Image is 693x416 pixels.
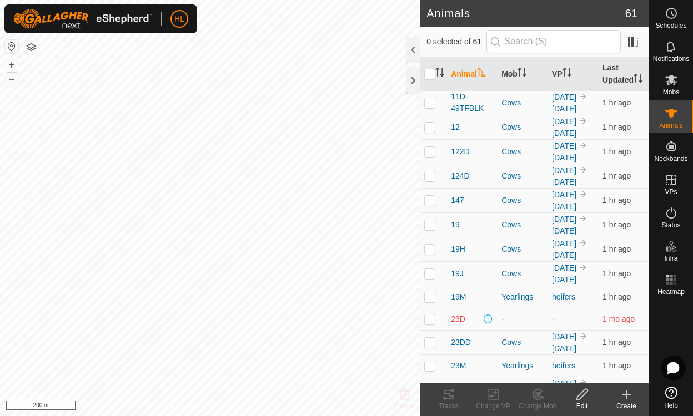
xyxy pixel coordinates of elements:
[602,269,631,278] span: 21 Aug 2025, 2:35 pm
[24,40,38,54] button: Map Layers
[552,344,576,353] a: [DATE]
[451,121,460,133] span: 12
[552,190,576,199] a: [DATE]
[552,275,576,284] a: [DATE]
[602,123,631,131] span: 21 Aug 2025, 2:34 pm
[579,92,587,101] img: to
[426,36,486,48] span: 0 selected of 61
[552,379,576,388] a: [DATE]
[552,202,576,211] a: [DATE]
[602,361,631,370] span: 21 Aug 2025, 2:34 pm
[579,263,587,272] img: to
[518,69,526,78] p-sorticon: Activate to sort
[602,196,631,205] span: 21 Aug 2025, 2:35 pm
[451,219,460,231] span: 19
[451,337,471,348] span: 23DD
[501,313,543,325] div: -
[664,255,677,262] span: Infra
[451,291,466,303] span: 19M
[451,243,465,255] span: 19H
[655,22,686,29] span: Schedules
[501,268,543,280] div: Cows
[552,292,575,301] a: heifers
[174,13,184,25] span: HL
[5,73,18,86] button: –
[598,58,649,91] th: Last Updated
[579,141,587,150] img: to
[552,153,576,162] a: [DATE]
[579,165,587,174] img: to
[471,401,515,411] div: Change VP
[552,239,576,248] a: [DATE]
[563,69,571,78] p-sorticon: Activate to sort
[602,98,631,107] span: 21 Aug 2025, 2:34 pm
[649,382,693,413] a: Help
[451,195,464,206] span: 147
[13,9,152,29] img: Gallagher Logo
[560,401,604,411] div: Edit
[552,177,576,186] a: [DATE]
[166,402,208,412] a: Privacy Policy
[486,30,621,53] input: Search (S)
[602,245,631,253] span: 21 Aug 2025, 2:35 pm
[552,215,576,224] a: [DATE]
[501,291,543,303] div: Yearlings
[515,401,560,411] div: Change Mob
[653,55,689,62] span: Notifications
[552,314,555,323] app-display-virtual-paddock-transition: -
[602,292,631,301] span: 21 Aug 2025, 2:35 pm
[552,104,576,113] a: [DATE]
[625,5,637,22] span: 61
[548,58,598,91] th: VP
[654,155,687,162] span: Neckbands
[451,91,493,114] span: 11D-49TFBLK
[579,190,587,199] img: to
[579,116,587,125] img: to
[661,222,680,229] span: Status
[552,332,576,341] a: [DATE]
[604,401,649,411] div: Create
[579,378,587,387] img: to
[221,402,254,412] a: Contact Us
[552,226,576,235] a: [DATE]
[451,146,469,158] span: 122D
[602,338,631,347] span: 21 Aug 2025, 2:34 pm
[426,401,471,411] div: Tracks
[5,40,18,53] button: Reset Map
[602,314,635,323] span: 28 June 2025, 12:04 pm
[446,58,497,91] th: Animal
[665,189,677,195] span: VPs
[5,58,18,72] button: +
[451,360,466,372] span: 23M
[435,69,444,78] p-sorticon: Activate to sort
[501,219,543,231] div: Cows
[552,141,576,150] a: [DATE]
[552,361,575,370] a: heifers
[663,89,679,95] span: Mobs
[579,214,587,223] img: to
[501,337,543,348] div: Cows
[451,313,465,325] span: 23D
[451,268,464,280] span: 19J
[602,171,631,180] span: 21 Aug 2025, 2:34 pm
[602,147,631,156] span: 21 Aug 2025, 2:34 pm
[552,93,576,102] a: [DATE]
[497,58,548,91] th: Mob
[501,195,543,206] div: Cows
[657,288,685,295] span: Heatmap
[552,129,576,138] a: [DATE]
[664,402,678,409] span: Help
[552,166,576,175] a: [DATE]
[659,122,683,129] span: Animals
[579,239,587,247] img: to
[602,220,631,229] span: 21 Aug 2025, 2:35 pm
[552,251,576,260] a: [DATE]
[501,170,543,182] div: Cows
[552,117,576,126] a: [DATE]
[477,69,486,78] p-sorticon: Activate to sort
[501,360,543,372] div: Yearlings
[426,7,625,20] h2: Animals
[552,263,576,272] a: [DATE]
[501,146,543,158] div: Cows
[451,170,469,182] span: 124D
